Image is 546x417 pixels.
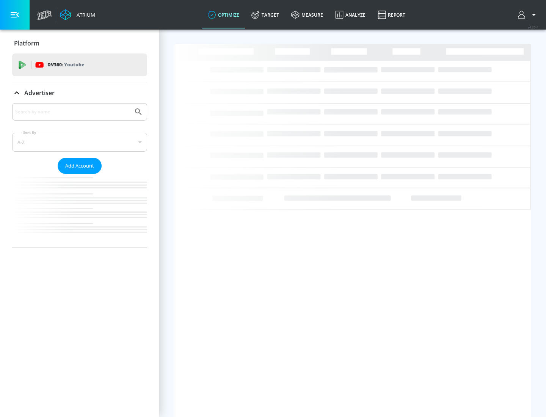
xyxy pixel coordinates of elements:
[12,103,147,248] div: Advertiser
[65,161,94,170] span: Add Account
[22,130,38,135] label: Sort By
[12,82,147,103] div: Advertiser
[12,53,147,76] div: DV360: Youtube
[47,61,84,69] p: DV360:
[14,39,39,47] p: Platform
[15,107,130,117] input: Search by name
[329,1,372,28] a: Analyze
[285,1,329,28] a: measure
[58,158,102,174] button: Add Account
[202,1,245,28] a: optimize
[528,25,538,29] span: v 4.25.4
[12,133,147,152] div: A-Z
[12,33,147,54] div: Platform
[372,1,411,28] a: Report
[24,89,55,97] p: Advertiser
[245,1,285,28] a: Target
[12,174,147,248] nav: list of Advertiser
[60,9,95,20] a: Atrium
[74,11,95,18] div: Atrium
[64,61,84,69] p: Youtube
